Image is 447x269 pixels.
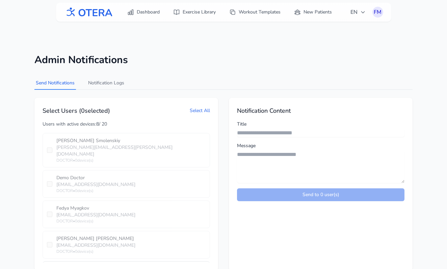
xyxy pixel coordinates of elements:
[225,6,285,18] a: Workout Templates
[346,5,370,19] button: EN
[237,188,404,201] button: Send to 0 user(s)
[190,107,210,114] button: Select All
[56,174,206,181] div: Demo Doctor
[56,212,206,218] div: [EMAIL_ADDRESS][DOMAIN_NAME]
[56,144,206,158] div: [PERSON_NAME][EMAIL_ADDRESS][PERSON_NAME][DOMAIN_NAME]
[290,6,336,18] a: New Patients
[47,147,52,153] input: [PERSON_NAME] Smolenskiy[PERSON_NAME][EMAIL_ADDRESS][PERSON_NAME][DOMAIN_NAME]DOCTOR•0device(s)
[56,205,206,212] div: Fedya Myagkov
[123,6,164,18] a: Dashboard
[56,181,206,188] div: [EMAIL_ADDRESS][DOMAIN_NAME]
[34,77,76,90] button: Send Notifications
[350,8,366,16] span: EN
[372,7,383,18] button: FM
[87,77,126,90] button: Notification Logs
[64,5,113,20] img: OTERA logo
[56,188,206,193] div: DOCTOR • 0 device(s)
[56,249,206,254] div: DOCTOR • 0 device(s)
[237,142,404,149] label: Message
[56,242,206,249] div: [EMAIL_ADDRESS][DOMAIN_NAME]
[56,137,206,144] div: [PERSON_NAME] Smolenskiy
[47,212,52,217] input: Fedya Myagkov[EMAIL_ADDRESS][DOMAIN_NAME]DOCTOR•0device(s)
[47,181,52,187] input: Demo Doctor[EMAIL_ADDRESS][DOMAIN_NAME]DOCTOR•0device(s)
[237,121,404,128] label: Title
[56,235,206,242] div: [PERSON_NAME] [PERSON_NAME]
[34,54,413,66] h1: Admin Notifications
[43,106,110,115] h2: Select Users ( 0 selected)
[43,121,210,128] div: Users with active devices: 8 / 20
[47,242,52,247] input: [PERSON_NAME] [PERSON_NAME][EMAIL_ADDRESS][DOMAIN_NAME]DOCTOR•0device(s)
[237,106,404,115] h2: Notification Content
[56,218,206,224] div: DOCTOR • 0 device(s)
[169,6,220,18] a: Exercise Library
[56,158,206,163] div: DOCTOR • 0 device(s)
